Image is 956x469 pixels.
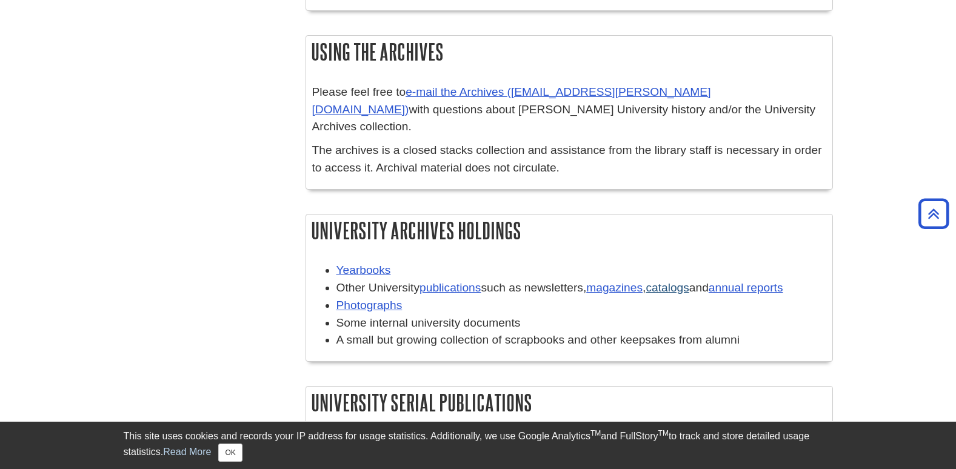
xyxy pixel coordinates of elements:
sup: TM [658,429,669,437]
p: The archives is a closed stacks collection and assistance from the library staff is necessary in ... [312,142,826,177]
a: annual reports [709,281,783,294]
a: Photographs [336,299,403,311]
li: A small but growing collection of scrapbooks and other keepsakes from alumni [336,331,826,349]
button: Close [218,444,242,462]
sup: TM [590,429,601,437]
li: Some internal university documents [336,314,826,332]
a: magazines [586,281,643,294]
a: Back to Top [914,205,953,222]
a: Yearbooks [336,264,391,276]
div: This site uses cookies and records your IP address for usage statistics. Additionally, we use Goo... [124,429,833,462]
h2: University Serial Publications [306,387,832,419]
a: Read More [163,447,211,457]
p: Please feel free to with questions about [PERSON_NAME] University history and/or the University A... [312,84,826,136]
h2: Using the Archives [306,36,832,68]
a: e-mail the Archives ([EMAIL_ADDRESS][PERSON_NAME][DOMAIN_NAME]) [312,85,711,116]
h2: University Archives Holdings [306,215,832,247]
li: Other University such as newsletters, , and [336,279,826,297]
a: publications [420,281,481,294]
a: catalogs [646,281,689,294]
